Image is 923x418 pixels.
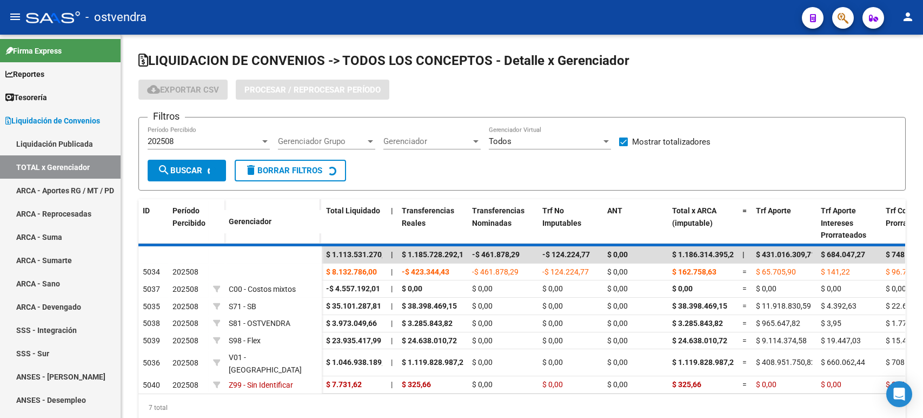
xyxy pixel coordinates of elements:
span: 202508 [172,336,198,345]
span: Z99 - Sin Identificar [229,381,293,389]
span: Procesar / Reprocesar período [244,85,381,95]
span: Total Liquidado [326,206,380,215]
div: Open Intercom Messenger [886,381,912,407]
span: 202508 [172,381,198,389]
span: Firma Express [5,45,62,57]
span: $ 0,00 [607,319,628,328]
span: Mostrar totalizadores [632,135,710,148]
span: $ 0,00 [542,358,563,367]
span: $ 0,00 [542,319,563,328]
span: $ 0,00 [607,267,628,276]
span: -$ 124.224,77 [542,267,589,276]
datatable-header-cell: Total Liquidado [322,199,387,247]
span: $ 0,00 [472,302,493,310]
span: 202508 [172,285,198,293]
span: -$ 461.878,29 [472,250,520,259]
span: $ 0,00 [886,284,906,293]
span: $ 23.935.417,99 [326,336,381,345]
span: | [391,284,393,293]
span: 5039 [143,336,160,345]
span: $ 38.398.469,15 [402,302,457,310]
span: 202508 [172,319,198,328]
span: Exportar CSV [147,85,219,95]
datatable-header-cell: Transferencias Reales [397,199,468,247]
span: $ 0,00 [402,284,422,293]
span: | [391,358,393,367]
span: $ 3,95 [821,319,841,328]
span: 202508 [148,136,174,146]
span: $ 3.285.843,82 [402,319,453,328]
span: = [742,319,747,328]
span: Total x ARCA (imputable) [672,206,716,227]
span: $ 0,00 [472,358,493,367]
span: = [742,380,747,389]
span: $ 3.973.049,66 [326,319,377,328]
mat-icon: cloud_download [147,83,160,96]
span: $ 965.647,82 [756,319,800,328]
span: 5037 [143,285,160,293]
span: $ 1.119.828.987,24 [672,358,738,367]
span: $ 0,00 [542,302,563,310]
span: $ 0,00 [607,380,628,389]
span: $ 0,00 [821,380,841,389]
datatable-header-cell: Total x ARCA (imputable) [668,199,738,247]
datatable-header-cell: Trf Aporte [752,199,816,247]
button: Exportar CSV [138,80,228,100]
span: -$ 423.344,43 [402,267,449,276]
span: $ 325,66 [672,380,701,389]
span: | [391,336,393,345]
span: = [742,267,747,276]
span: $ 38.398.469,15 [672,302,727,310]
span: Tesorería [5,92,47,103]
span: C00 - Costos mixtos [229,285,296,293]
span: $ 3.285.843,82 [672,319,723,328]
span: -$ 461.878,29 [472,267,519,276]
span: Trf Aporte [756,206,791,215]
button: Procesar / Reprocesar período [236,80,389,100]
span: LIQUIDACION DE CONVENIOS -> TODOS LOS CONCEPTOS - Detalle x Gerenciador [138,53,629,68]
span: Borrar Filtros [244,166,322,175]
mat-icon: delete [244,164,257,177]
span: $ 684.047,27 [821,250,865,259]
span: $ 0,00 [472,380,493,389]
span: Gerenciador [383,136,471,146]
datatable-header-cell: | [387,199,397,247]
span: Liquidación de Convenios [5,115,100,127]
span: $ 0,00 [756,380,776,389]
span: $ 0,00 [821,284,841,293]
span: Buscar [157,166,202,175]
span: $ 24.638.010,72 [402,336,457,345]
span: $ 1.186.314.395,22 [672,250,738,259]
span: -$ 124.224,77 [542,250,590,259]
span: $ 0,00 [472,319,493,328]
span: $ 162.758,63 [672,267,716,276]
mat-icon: search [157,164,170,177]
datatable-header-cell: Trf No Imputables [538,199,603,247]
datatable-header-cell: ANT [603,199,668,247]
span: Gerenciador Grupo [278,136,366,146]
span: V01 - [GEOGRAPHIC_DATA] [229,353,302,374]
span: $ 0,00 [472,336,493,345]
span: 202508 [172,358,198,367]
span: 5034 [143,267,160,276]
span: 202508 [172,302,198,311]
button: Buscar [148,160,226,181]
span: $ 0,00 [542,336,563,345]
span: 5036 [143,358,160,367]
datatable-header-cell: Transferencias Nominadas [468,199,538,247]
span: = [742,336,747,345]
span: S71 - SB [229,302,256,311]
span: $ 1.119.828.987,24 [402,358,468,367]
span: $ 660.062,44 [821,358,865,367]
span: $ 0,00 [607,284,628,293]
span: Reportes [5,68,44,80]
span: $ 1.113.531.270,13 [326,250,392,259]
span: $ 19.447,03 [821,336,861,345]
span: $ 0,00 [607,302,628,310]
span: ID [143,206,150,215]
mat-icon: menu [9,10,22,23]
span: | [742,250,745,259]
span: Trf Aporte Intereses Prorrateados [821,206,866,240]
span: $ 0,00 [756,284,776,293]
span: $ 0,00 [542,380,563,389]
